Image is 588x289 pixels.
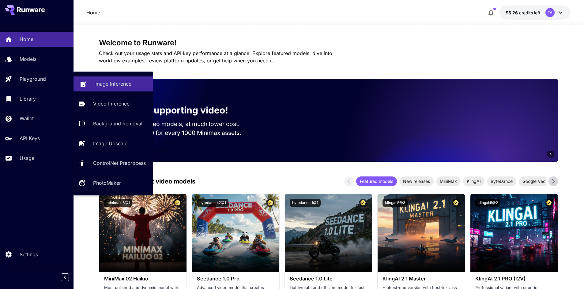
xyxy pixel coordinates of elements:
p: Image Inference [94,80,131,87]
span: Check out your usage stats and API key performance at a glance. Explore featured models, dive int... [99,50,332,64]
button: bytedance:2@1 [197,199,228,207]
img: alt [470,194,558,272]
a: PhotoMaker [73,176,153,191]
img: alt [285,194,372,272]
h3: Welcome to Runware! [99,39,558,47]
div: Collapse sidebar [66,272,73,283]
p: Home [86,9,100,16]
a: ControlNet Preprocess [73,156,153,171]
p: Playground [20,75,46,83]
a: Background Removal [73,116,153,131]
button: Certified Model – Vetted for best performance and includes a commercial license. [359,199,367,207]
button: Certified Model – Vetted for best performance and includes a commercial license. [452,199,460,207]
p: Image Upscale [93,140,127,147]
button: minimax:3@1 [104,199,132,207]
span: KlingAI [463,178,484,184]
img: alt [192,194,279,272]
img: alt [378,194,465,272]
button: Certified Model – Vetted for best performance and includes a commercial license. [266,199,274,207]
button: Certified Model – Vetted for best performance and includes a commercial license. [173,199,182,207]
span: Featured models [356,178,397,184]
p: Library [20,95,36,102]
h3: KlingAI 2.1 PRO (I2V) [475,276,553,282]
h3: KlingAI 2.1 Master [383,276,460,282]
p: Wallet [20,115,34,122]
span: ByteDance [487,178,516,184]
nav: breadcrumb [86,9,100,16]
button: Certified Model – Vetted for best performance and includes a commercial license. [545,199,553,207]
p: ControlNet Preprocess [93,159,146,167]
span: Google Veo [519,178,549,184]
button: $5.25542 [499,6,571,20]
span: MiniMax [436,178,461,184]
h3: Seedance 1.0 Lite [290,276,367,282]
div: $5.25542 [506,9,541,16]
a: Video Inference [73,96,153,111]
p: Models [20,55,36,63]
div: TA [545,8,555,17]
button: bytedance:1@1 [290,199,321,207]
a: Image Inference [73,76,153,91]
p: Background Removal [93,120,142,127]
a: Image Upscale [73,136,153,151]
p: Video Inference [93,100,130,107]
button: Collapse sidebar [61,273,69,281]
p: Settings [20,251,38,258]
p: Save up to $350 for every 1000 Minimax assets. [109,128,251,137]
span: $5.26 [506,10,519,15]
p: Run the best video models, at much lower cost. [109,120,251,128]
span: 6 [550,152,552,156]
img: alt [99,194,187,272]
p: Usage [20,154,34,162]
h3: Seedance 1.0 Pro [197,276,274,282]
h3: MiniMax 02 Hailuo [104,276,182,282]
span: credits left [519,10,541,15]
button: klingai:5@2 [475,199,500,207]
span: New releases [399,178,434,184]
p: PhotoMaker [93,179,121,187]
p: Home [20,35,33,43]
button: klingai:5@3 [383,199,408,207]
p: Now supporting video! [126,103,228,117]
p: API Keys [20,135,40,142]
